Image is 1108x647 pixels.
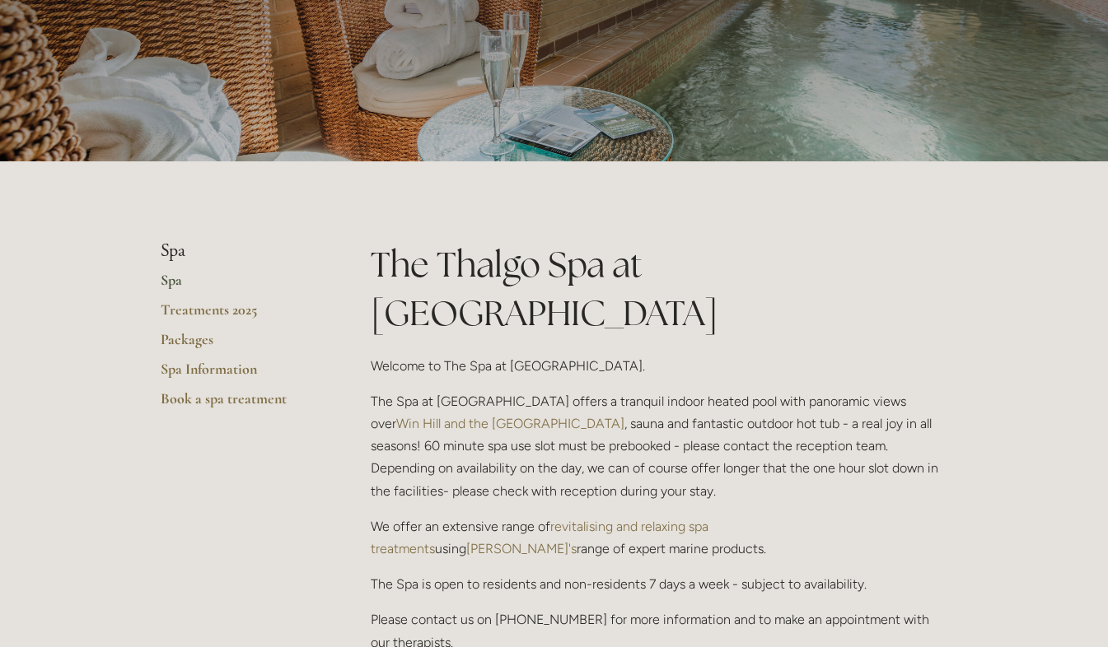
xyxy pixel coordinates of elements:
[161,389,318,419] a: Book a spa treatment
[161,300,318,330] a: Treatments 2025
[371,573,948,595] p: The Spa is open to residents and non-residents 7 days a week - subject to availability.
[161,271,318,300] a: Spa
[466,541,577,556] a: [PERSON_NAME]'s
[161,330,318,360] a: Packages
[371,355,948,377] p: Welcome to The Spa at [GEOGRAPHIC_DATA].
[161,360,318,389] a: Spa Information
[371,515,948,560] p: We offer an extensive range of using range of expert marine products.
[396,416,624,431] a: Win Hill and the [GEOGRAPHIC_DATA]
[371,390,948,502] p: The Spa at [GEOGRAPHIC_DATA] offers a tranquil indoor heated pool with panoramic views over , sau...
[161,240,318,262] li: Spa
[371,240,948,337] h1: The Thalgo Spa at [GEOGRAPHIC_DATA]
